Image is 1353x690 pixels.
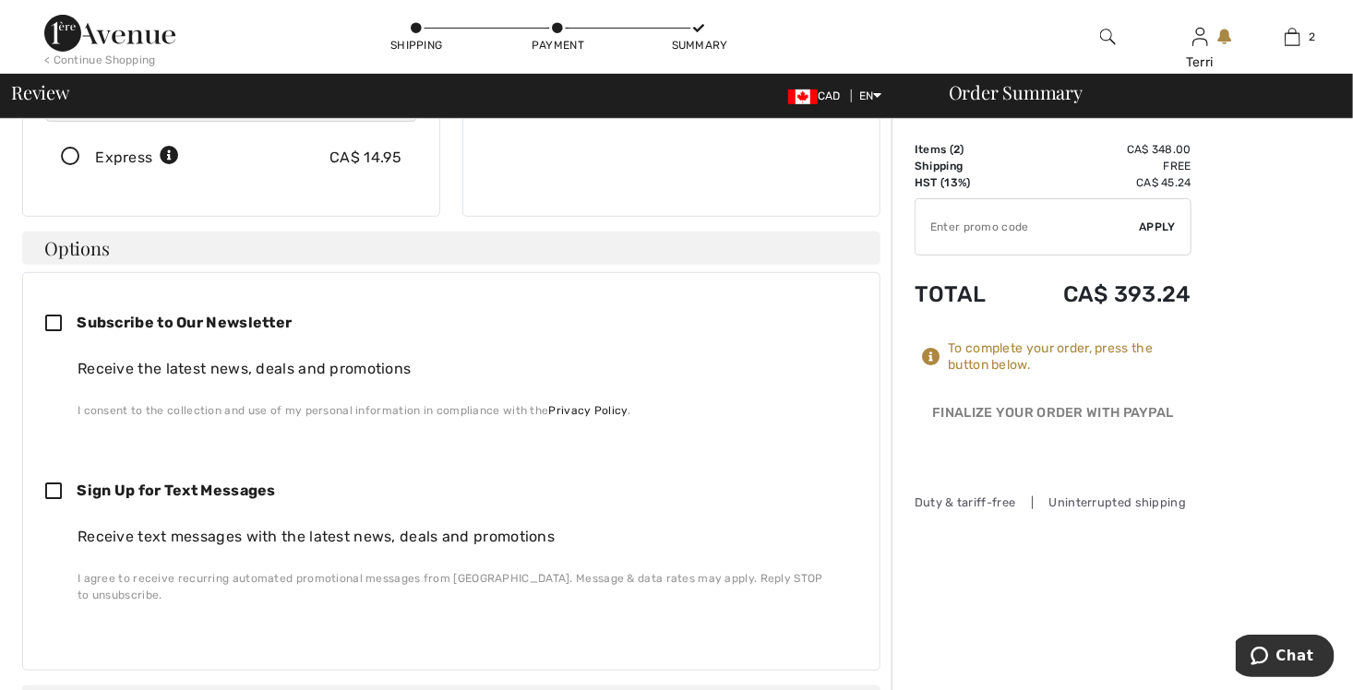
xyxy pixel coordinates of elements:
div: Terri [1155,53,1245,72]
span: Sign Up for Text Messages [77,482,276,499]
span: CAD [788,89,848,102]
div: I consent to the collection and use of my personal information in compliance with the . [78,402,843,419]
div: I agree to receive recurring automated promotional messages from [GEOGRAPHIC_DATA]. Message & dat... [78,570,843,603]
td: CA$ 393.24 [1013,263,1191,326]
td: Shipping [915,158,1013,174]
div: Duty & tariff-free | Uninterrupted shipping [915,494,1191,511]
input: Promo code [916,199,1140,255]
span: Apply [1140,219,1177,235]
td: Total [915,263,1013,326]
img: Canadian Dollar [788,89,818,104]
td: Items ( ) [915,141,1013,158]
div: Receive text messages with the latest news, deals and promotions [78,526,843,548]
td: CA$ 45.24 [1013,174,1191,191]
div: Receive the latest news, deals and promotions [78,358,843,380]
td: HST (13%) [915,174,1013,191]
td: CA$ 348.00 [1013,141,1191,158]
div: Finalize Your Order with PayPal [915,403,1191,431]
div: Order Summary [927,83,1342,101]
img: 1ère Avenue [44,15,175,52]
a: Privacy Policy [549,404,628,417]
iframe: Opens a widget where you can chat to one of our agents [1236,635,1335,681]
div: < Continue Shopping [44,52,156,68]
span: Review [11,83,69,101]
a: 2 [1247,26,1337,48]
div: Shipping [389,37,444,54]
img: My Info [1192,26,1208,48]
div: To complete your order, press the button below. [948,340,1191,374]
div: Summary [672,37,727,54]
a: Sign In [1192,28,1208,45]
td: Free [1013,158,1191,174]
span: EN [859,89,882,102]
div: Express [95,147,179,169]
span: 2 [953,143,960,156]
iframe: PayPal-paypal [915,431,1191,472]
div: CA$ 14.95 [329,147,401,169]
div: Payment [531,37,586,54]
h4: Options [22,232,880,265]
img: search the website [1100,26,1116,48]
img: My Bag [1285,26,1300,48]
span: Subscribe to Our Newsletter [77,314,292,331]
span: 2 [1310,29,1316,45]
